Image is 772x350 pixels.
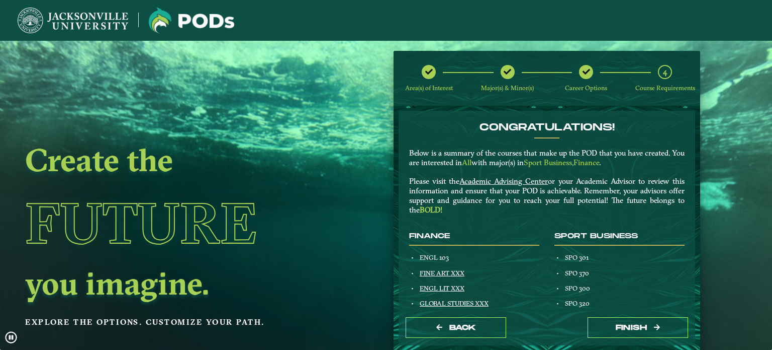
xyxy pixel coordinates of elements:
span: SPO 301 [565,253,589,261]
h1: Future [25,177,322,269]
span: Course Requirements [635,84,695,92]
button: Back [406,317,506,338]
span: Back [449,323,476,332]
span: 4 [663,67,667,77]
button: Finish [588,317,688,338]
h4: Congratulations! [409,121,685,133]
img: Jacksonville University logo [149,8,234,33]
span: Finance [573,158,599,167]
span: SPO 300 [565,284,590,292]
h4: Sport Business [554,232,685,241]
h2: Create the [25,146,322,174]
span: Major(s) & Minor(s) [481,84,534,92]
span: SPO 370 [565,269,589,277]
img: Jacksonville University logo [18,8,128,33]
p: Explore the options. Customize your path. [25,315,322,330]
span: Career Options [565,84,607,92]
a: Academic Advising Center [459,176,548,186]
a: FINE ART XXX [420,269,464,277]
span: ENGL 103 [420,253,449,261]
span: All [462,158,471,167]
span: Area(s) of Interest [405,84,453,92]
a: ENGL LIT XXX [420,284,464,292]
strong: BOLD! [420,205,442,215]
span: Sport Business [524,158,573,167]
p: Below is a summary of the courses that make up the POD that you have created. You are interested ... [409,149,685,215]
a: GLOBAL STUDIES XXX [420,299,489,307]
span: , [572,158,573,167]
h2: you imagine. [25,269,322,297]
h4: Finance [409,232,539,241]
span: SPO 320 [565,299,590,307]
